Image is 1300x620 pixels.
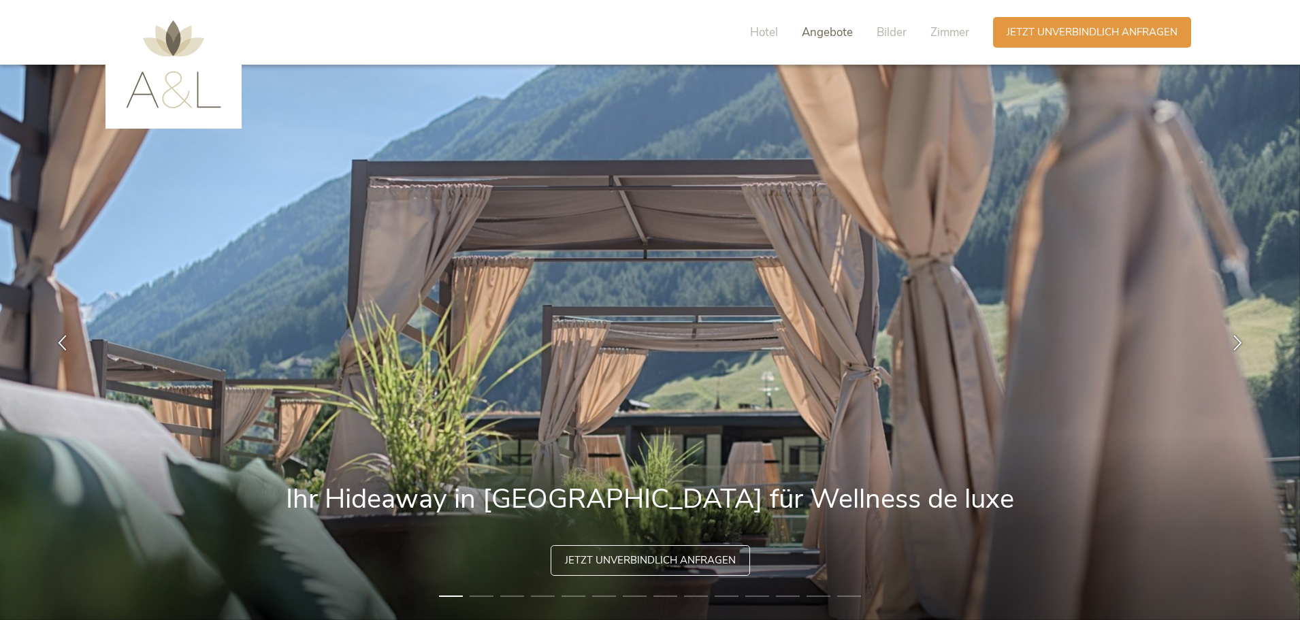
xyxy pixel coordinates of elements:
[565,553,736,568] span: Jetzt unverbindlich anfragen
[802,25,853,40] span: Angebote
[750,25,778,40] span: Hotel
[877,25,907,40] span: Bilder
[1007,25,1177,39] span: Jetzt unverbindlich anfragen
[930,25,969,40] span: Zimmer
[126,20,221,108] img: AMONTI & LUNARIS Wellnessresort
